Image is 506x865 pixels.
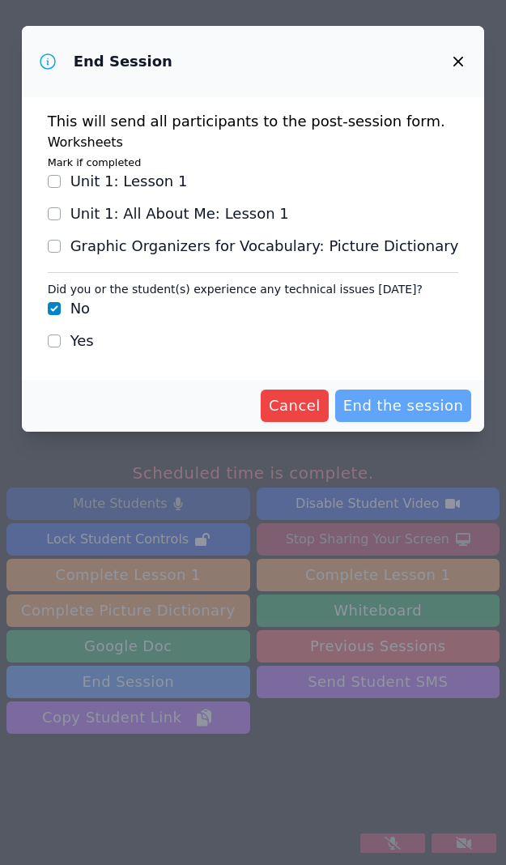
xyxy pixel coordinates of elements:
span: End the session [343,394,464,417]
h3: Worksheets [48,133,459,152]
button: End the session [335,390,472,422]
div: Unit 1 : Lesson 1 [70,172,188,191]
span: Cancel [269,394,321,417]
legend: Did you or the student(s) experience any technical issues [DATE]? [48,279,423,299]
label: Yes [70,332,94,349]
button: Cancel [261,390,329,422]
h3: End Session [74,52,172,71]
small: Mark if completed [48,156,142,168]
div: Graphic Organizers for Vocabulary : Picture Dictionary [70,236,459,256]
p: This will send all participants to the post-session form. [48,110,459,133]
label: No [70,300,90,317]
div: Unit 1: All About Me : Lesson 1 [70,204,289,224]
